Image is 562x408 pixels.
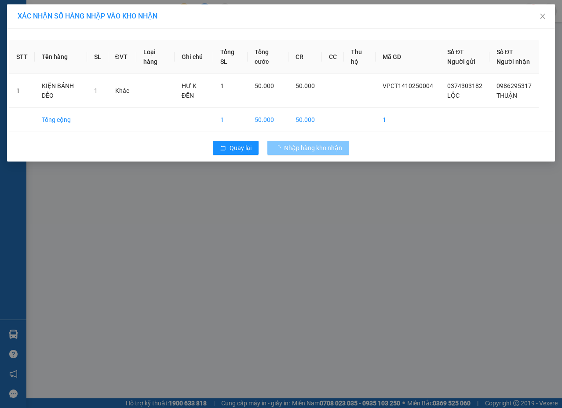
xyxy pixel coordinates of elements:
span: XÁC NHẬN SỐ HÀNG NHẬP VÀO KHO NHẬN [18,12,157,20]
td: 1 [376,108,440,132]
span: VPLK1410250004 [44,56,92,62]
td: Tổng cộng [35,108,87,132]
span: HƯ K ĐỀN [182,82,197,99]
span: 0986295317 [496,82,532,89]
th: Ghi chú [175,40,213,74]
span: [PERSON_NAME]: [3,57,92,62]
span: Hotline: 19001152 [69,39,108,44]
span: 0374303182 [447,82,482,89]
button: Nhập hàng kho nhận [267,141,349,155]
button: rollbackQuay lại [213,141,259,155]
span: Người gửi [447,58,475,65]
td: 1 [213,108,248,132]
span: 01 Võ Văn Truyện, KP.1, Phường 2 [69,26,121,37]
span: 1 [220,82,224,89]
span: 50.000 [296,82,315,89]
span: In ngày: [3,64,54,69]
th: Tổng cước [248,40,288,74]
th: Tên hàng [35,40,87,74]
th: Mã GD [376,40,440,74]
strong: ĐỒNG PHƯỚC [69,5,120,12]
th: Tổng SL [213,40,248,74]
span: THUẬN [496,92,517,99]
span: 50.000 [255,82,274,89]
span: 1 [94,87,98,94]
img: logo [3,5,42,44]
th: Loại hàng [136,40,175,74]
span: rollback [220,145,226,152]
span: Quay lại [230,143,252,153]
td: Khác [108,74,136,108]
span: Người nhận [496,58,530,65]
span: Nhập hàng kho nhận [284,143,342,153]
span: Số ĐT [496,48,513,55]
span: VPCT1410250004 [383,82,433,89]
td: KIỆN BÁNH DẺO [35,74,87,108]
td: 50.000 [288,108,322,132]
span: ----------------------------------------- [24,48,108,55]
span: Bến xe [GEOGRAPHIC_DATA] [69,14,118,25]
th: Thu hộ [344,40,376,74]
td: 1 [9,74,35,108]
th: CC [322,40,344,74]
button: Close [530,4,555,29]
th: CR [288,40,322,74]
th: STT [9,40,35,74]
span: 10:53:23 [DATE] [19,64,54,69]
span: Số ĐT [447,48,464,55]
span: close [539,13,546,20]
span: loading [274,145,284,151]
span: LỘC [447,92,460,99]
th: ĐVT [108,40,136,74]
th: SL [87,40,108,74]
td: 50.000 [248,108,288,132]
